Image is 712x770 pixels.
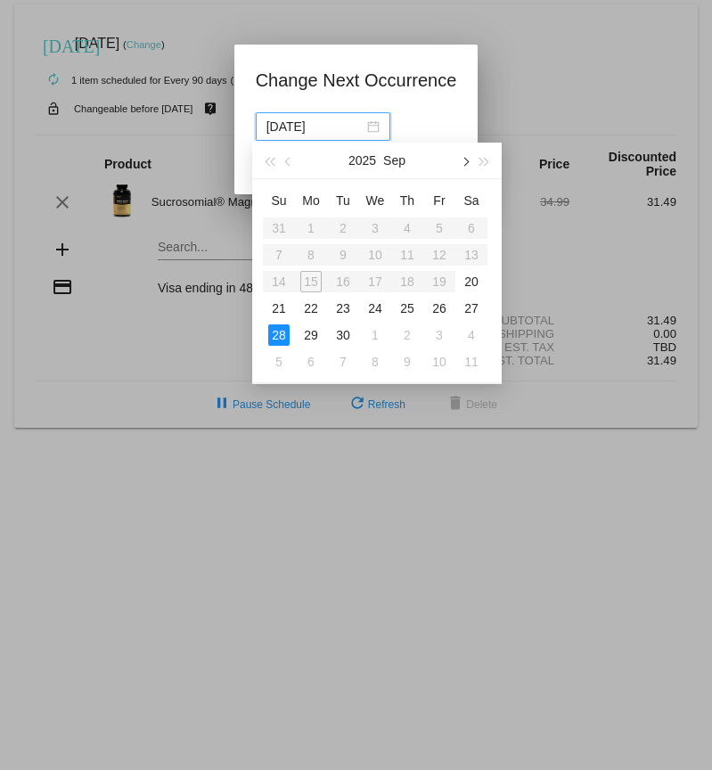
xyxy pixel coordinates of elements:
td: 10/11/2025 [455,348,487,375]
button: Sep [383,143,405,178]
td: 9/25/2025 [391,295,423,322]
button: Previous month (PageUp) [279,143,299,178]
div: 6 [300,351,322,373]
div: 3 [429,324,450,346]
td: 9/23/2025 [327,295,359,322]
td: 9/24/2025 [359,295,391,322]
td: 10/7/2025 [327,348,359,375]
td: 10/1/2025 [359,322,391,348]
div: 22 [300,298,322,319]
button: 2025 [348,143,376,178]
div: 24 [364,298,386,319]
button: Last year (Control + left) [259,143,279,178]
input: Select date [266,117,364,136]
td: 9/29/2025 [295,322,327,348]
td: 9/30/2025 [327,322,359,348]
div: 2 [397,324,418,346]
td: 10/8/2025 [359,348,391,375]
div: 11 [461,351,482,373]
div: 5 [268,351,290,373]
td: 10/3/2025 [423,322,455,348]
div: 28 [268,324,290,346]
th: Mon [295,186,327,215]
td: 9/27/2025 [455,295,487,322]
th: Thu [391,186,423,215]
th: Fri [423,186,455,215]
td: 10/6/2025 [295,348,327,375]
div: 21 [268,298,290,319]
td: 10/10/2025 [423,348,455,375]
div: 30 [332,324,354,346]
div: 27 [461,298,482,319]
div: 4 [461,324,482,346]
td: 10/2/2025 [391,322,423,348]
div: 20 [461,271,482,292]
div: 10 [429,351,450,373]
td: 10/9/2025 [391,348,423,375]
td: 10/5/2025 [263,348,295,375]
div: 7 [332,351,354,373]
td: 9/22/2025 [295,295,327,322]
div: 26 [429,298,450,319]
td: 9/28/2025 [263,322,295,348]
div: 23 [332,298,354,319]
th: Tue [327,186,359,215]
td: 10/4/2025 [455,322,487,348]
th: Wed [359,186,391,215]
td: 9/26/2025 [423,295,455,322]
div: 8 [364,351,386,373]
td: 9/20/2025 [455,268,487,295]
div: 29 [300,324,322,346]
div: 9 [397,351,418,373]
td: 9/21/2025 [263,295,295,322]
th: Sun [263,186,295,215]
button: Next year (Control + right) [475,143,495,178]
div: 1 [364,324,386,346]
div: 25 [397,298,418,319]
button: Next month (PageDown) [454,143,474,178]
th: Sat [455,186,487,215]
h1: Change Next Occurrence [256,66,457,94]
